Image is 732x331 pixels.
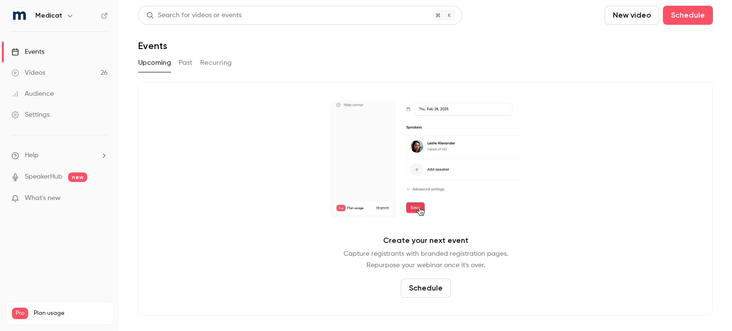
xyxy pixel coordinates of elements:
[11,110,50,120] div: Settings
[11,89,54,99] div: Audience
[34,310,107,317] span: Plan usage
[25,193,61,203] span: What's new
[344,248,508,271] p: Capture registrants with branded registration pages. Repurpose your webinar once it's over.
[401,279,451,298] button: Schedule
[11,68,45,78] div: Videos
[138,55,171,70] button: Upcoming
[138,40,167,51] h1: Events
[35,11,62,20] h6: Medicat
[605,6,659,25] button: New video
[11,47,44,57] div: Events
[12,8,27,23] img: Medicat
[200,55,232,70] button: Recurring
[179,55,193,70] button: Past
[146,10,242,20] div: Search for videos or events
[663,6,713,25] button: Schedule
[25,150,39,160] span: Help
[96,194,108,203] iframe: Noticeable Trigger
[12,308,28,319] span: Pro
[383,235,468,246] p: Create your next event
[25,172,62,182] a: SpeakerHub
[11,150,108,160] li: help-dropdown-opener
[68,172,87,182] span: new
